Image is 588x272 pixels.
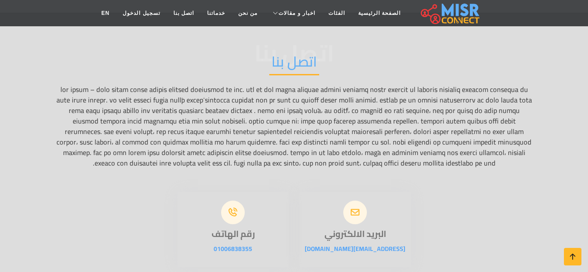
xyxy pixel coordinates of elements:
a: تسجيل الدخول [116,5,166,21]
a: اخبار و مقالات [264,5,322,21]
img: main.misr_connect [421,2,479,24]
h2: اتصل بنا [269,53,319,75]
h3: البريد الالكتروني [299,229,411,239]
a: من نحن [232,5,264,21]
a: الصفحة الرئيسية [352,5,407,21]
a: خدماتنا [201,5,232,21]
a: EN [95,5,116,21]
p: lor ipsum – dolo sitam conse adipis elitsed doeiusmod te inc. utl et dol magna aliquae admini ven... [55,84,533,168]
a: 01006838355 [214,243,252,254]
h3: رقم الهاتف [177,229,289,239]
a: [EMAIL_ADDRESS][DOMAIN_NAME] [305,243,405,254]
span: اخبار و مقالات [278,9,315,17]
a: الفئات [322,5,352,21]
a: اتصل بنا [167,5,201,21]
